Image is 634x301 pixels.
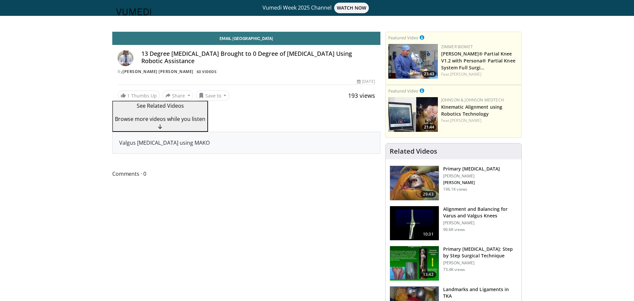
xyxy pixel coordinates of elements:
[112,101,208,132] button: See Related Videos Browse more videos while you listen
[443,206,517,219] h3: Alignment and Balancing for Varus and Valgus Knees
[422,124,436,130] span: 21:44
[443,227,465,232] p: 96.6K views
[450,118,481,123] a: [PERSON_NAME]
[420,231,436,238] span: 10:31
[443,220,517,226] p: [PERSON_NAME]
[443,267,465,272] p: 73.4K views
[443,180,500,185] p: Michael Berend
[127,93,130,99] span: 1
[388,35,418,41] small: Featured Video
[388,44,438,79] a: 23:43
[420,271,436,278] span: 13:42
[390,166,439,200] img: 297061_3.png.150x105_q85_crop-smart_upscale.jpg
[194,69,219,74] a: 63 Videos
[443,166,500,172] h3: Primary [MEDICAL_DATA]
[196,90,229,101] button: Save to
[390,246,439,281] img: oa8B-rsjN5HfbTbX5hMDoxOjB1O5lLKx_1.150x105_q85_crop-smart_upscale.jpg
[162,90,193,101] button: Share
[390,166,517,201] a: 29:43 Primary [MEDICAL_DATA] [PERSON_NAME] [PERSON_NAME] 196.1K views
[390,246,517,281] a: 13:42 Primary [MEDICAL_DATA]: Step by Step Surgical Technique [PERSON_NAME] 73.4K views
[388,97,438,132] img: 85482610-0380-4aae-aa4a-4a9be0c1a4f1.150x105_q85_crop-smart_upscale.jpg
[441,118,519,124] div: Feat.
[420,87,424,94] a: This is paid for by Johnson & Johnson MedTech
[123,69,194,74] a: [PERSON_NAME] [PERSON_NAME]
[115,115,205,123] span: Browse more videos while you listen
[390,206,517,241] a: 10:31 Alignment and Balancing for Varus and Valgus Knees [PERSON_NAME] 96.6K views
[118,69,375,75] div: By
[112,169,380,178] span: Comments 0
[450,71,481,77] a: [PERSON_NAME]
[348,92,375,99] span: 193 views
[388,97,438,132] a: 21:44
[118,50,133,66] img: Avatar
[441,71,519,77] div: Feat.
[422,71,436,77] span: 23:43
[441,51,515,71] a: [PERSON_NAME]® Partial Knee V1.2 with Persona® Partial Knee System Full Surgi…
[388,88,418,94] small: Featured Video
[420,34,424,41] a: This is paid for by Zimmer Biomet
[388,44,438,79] img: 99b1778f-d2b2-419a-8659-7269f4b428ba.150x105_q85_crop-smart_upscale.jpg
[118,91,160,101] a: 1 Thumbs Up
[443,286,517,299] h3: Landmarks and Ligaments in TKA
[443,187,467,192] p: 196.1K views
[443,246,517,259] h3: Primary [MEDICAL_DATA]: Step by Step Surgical Technique
[441,44,473,50] a: Zimmer Biomet
[112,32,380,45] a: Email [GEOGRAPHIC_DATA]
[441,50,519,71] h3: ROSA® Partial Knee V1.2 with Persona® Partial Knee System Full Surgical Technique
[441,97,504,103] a: Johnson & Johnson MedTech
[420,191,436,198] span: 29:43
[390,206,439,241] img: 38523_0000_3.png.150x105_q85_crop-smart_upscale.jpg
[390,147,437,155] h4: Related Videos
[141,50,375,64] h4: 13 Degree [MEDICAL_DATA] Brought to 0 Degree of [MEDICAL_DATA] Using Robotic Assistance
[119,139,373,147] div: Valgus [MEDICAL_DATA] using MAKO
[443,260,517,266] p: [PERSON_NAME]
[116,9,151,15] img: VuMedi Logo
[443,173,500,179] p: [PERSON_NAME]
[441,104,503,117] a: Kinematic Alignment using Robotics Technology
[115,102,205,110] p: See Related Videos
[357,79,375,85] div: [DATE]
